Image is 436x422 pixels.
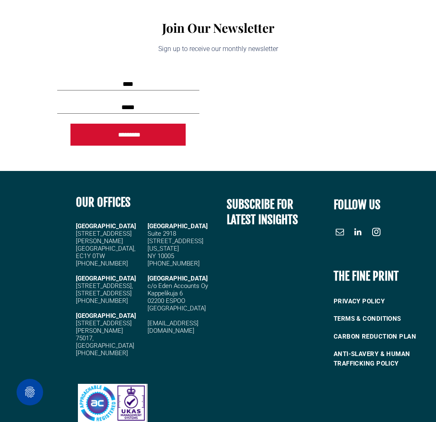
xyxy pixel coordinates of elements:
[370,226,383,240] a: instagram
[227,197,298,227] span: SUBSCRIBE FOR LATEST INSIGHTS
[334,269,399,283] b: THE FINE PRINT
[148,282,208,312] span: c/o Eden Accounts Oy Kappelikuja 6 02200 ESPOO [GEOGRAPHIC_DATA]
[352,226,364,240] a: linkedin
[148,245,179,252] span: [US_STATE]
[76,320,132,334] span: [STREET_ADDRESS][PERSON_NAME]
[334,328,430,346] a: CARBON REDUCTION PLAN
[148,230,176,237] span: Suite 2918
[76,334,134,349] span: 75017, [GEOGRAPHIC_DATA]
[257,14,300,27] a: MARKETS
[205,14,257,27] a: WHAT WE DO
[148,275,208,282] span: [GEOGRAPHIC_DATA]
[384,14,419,27] a: CONTACT
[334,345,430,372] a: ANTI-SLAVERY & HUMAN TRAFFICKING POLICY
[76,230,136,260] span: [STREET_ADDRESS][PERSON_NAME] [GEOGRAPHIC_DATA], EC1Y 0TW
[99,14,124,27] a: HOME
[76,275,136,282] strong: [GEOGRAPHIC_DATA]
[148,320,199,334] a: [EMAIL_ADDRESS][DOMAIN_NAME]
[334,226,346,240] a: email
[301,14,349,27] a: CASE STUDIES
[76,222,136,230] strong: [GEOGRAPHIC_DATA]
[16,12,68,28] img: Go to Homepage
[76,312,136,320] strong: [GEOGRAPHIC_DATA]
[160,14,204,27] a: OUR PEOPLE
[148,252,174,260] span: NY 10005
[148,260,200,267] span: [PHONE_NUMBER]
[158,45,278,53] span: Sign up to receive our monthly newsletter
[334,293,430,310] a: PRIVACY POLICY
[76,290,132,297] span: [STREET_ADDRESS]
[334,198,380,212] font: FOLLOW US
[76,260,128,267] span: [PHONE_NUMBER]
[349,14,384,27] a: INSIGHTS
[76,349,128,357] span: [PHONE_NUMBER]
[148,237,203,245] span: [STREET_ADDRESS]
[124,14,160,27] a: ABOUT
[76,195,131,210] b: OUR OFFICES
[76,297,128,305] span: [PHONE_NUMBER]
[76,282,133,290] span: [STREET_ADDRESS],
[148,222,208,230] span: [GEOGRAPHIC_DATA]
[334,310,430,328] a: TERMS & CONDITIONS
